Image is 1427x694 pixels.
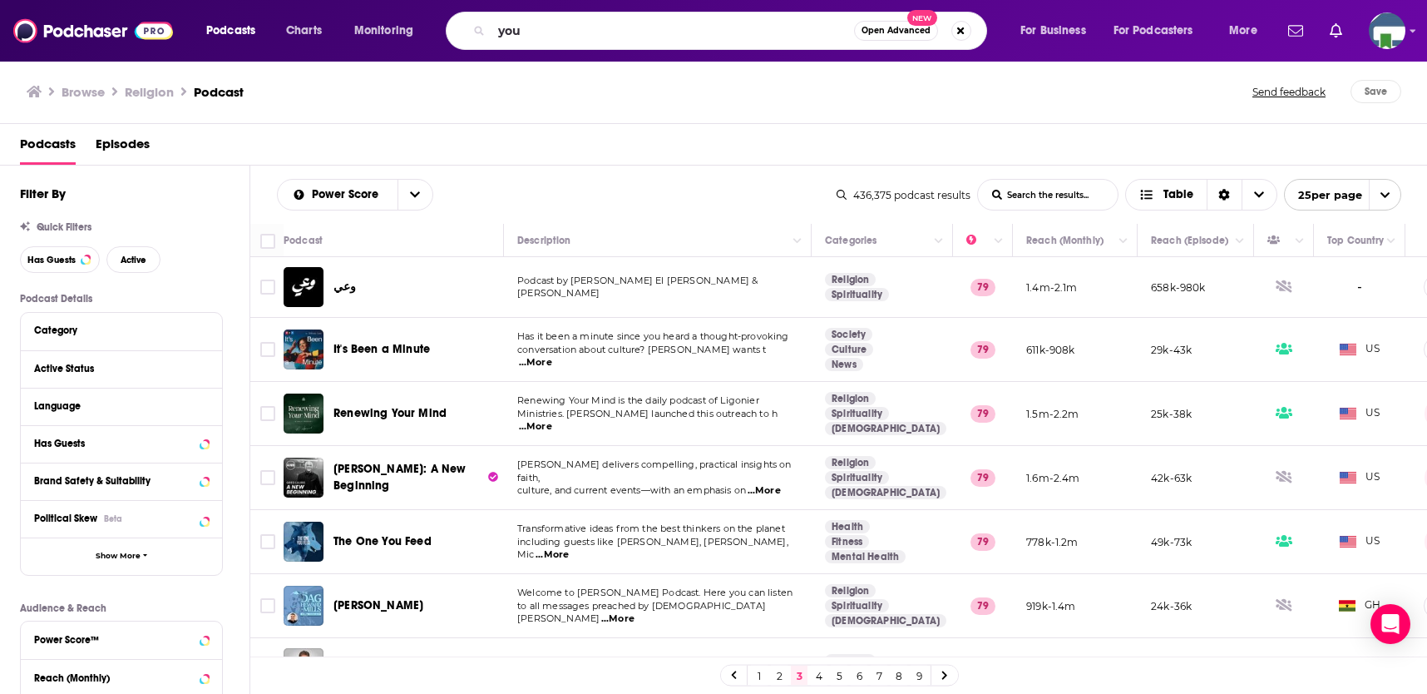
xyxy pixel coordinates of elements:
span: Welcome to [PERSON_NAME] Podcast. Here you can listen [517,587,793,598]
span: More [1229,19,1257,42]
img: وعي [284,267,323,307]
a: 6 [851,666,867,686]
p: 778k-1.2m [1026,535,1079,549]
span: ...More [536,548,569,562]
a: It's Been a Minute [333,341,430,358]
p: 42k-63k [1151,471,1192,485]
span: ...More [519,420,552,434]
a: Mental Health [825,550,906,563]
span: Renewing Your Mind is the daily podcast of Ligonier [517,394,759,406]
button: Open AdvancedNew [854,21,938,41]
img: Greg Laurie: A New Beginning [284,458,323,498]
p: 79 [970,597,995,614]
p: 79 [970,405,995,422]
button: Column Actions [1230,231,1250,251]
button: Power Score™ [34,628,209,649]
span: Open Advanced [862,27,931,35]
button: open menu [1103,17,1217,44]
span: Toggle select row [260,534,275,549]
a: [DEMOGRAPHIC_DATA] [825,486,946,499]
button: Column Actions [1290,231,1310,251]
p: 1.4m-2.1m [1026,280,1078,295]
a: 1 [751,666,768,686]
button: Active [106,246,160,273]
span: GH [1339,597,1381,614]
p: 658k-980k [1151,280,1206,295]
button: Language [34,395,209,416]
div: Podcast [284,231,323,250]
a: Spirituality [825,407,889,420]
span: ...More [748,484,781,498]
a: Show notifications dropdown [1281,17,1310,45]
span: Ministries. [PERSON_NAME] launched this outreach to h [517,408,778,419]
img: Renewing Your Mind [284,394,323,434]
span: For Podcasters [1113,19,1193,42]
h2: Choose List sort [277,179,433,211]
span: [PERSON_NAME]: A New Beginning [333,462,466,493]
button: Category [34,320,209,340]
div: Language [34,400,198,412]
a: Fitness [825,535,869,548]
img: It's Been a Minute [284,330,323,369]
p: 24k-36k [1151,599,1192,613]
button: Send feedback [1247,80,1331,103]
span: US [1340,469,1380,486]
span: Toggle select row [260,406,275,421]
a: [PERSON_NAME] [333,597,423,614]
button: Show More [21,538,222,575]
a: Spirituality [825,599,889,612]
p: 79 [970,469,995,486]
div: Has Guests [34,438,195,449]
div: Open Intercom Messenger [1370,604,1410,644]
a: Health [825,520,870,533]
a: Religion [825,654,876,667]
span: For Business [1020,19,1086,42]
span: Transformative ideas from the best thinkers on the planet [517,523,785,534]
p: 79 [970,533,995,550]
span: Monitoring [354,19,413,42]
a: Religion [825,273,876,286]
button: open menu [1009,17,1107,44]
span: New [907,10,937,26]
a: Dag Heward-Mills [284,586,323,626]
p: Podcast Details [20,293,223,305]
span: US [1340,533,1380,550]
button: Reach (Monthly) [34,667,209,687]
a: Charts [275,17,332,44]
a: Show notifications dropdown [1323,17,1349,45]
button: Column Actions [929,231,949,251]
span: Political Skew [34,513,97,524]
span: culture, and current events—with an emphasis on [517,484,746,496]
a: The One You Feed [333,533,432,550]
span: Toggle select row [260,342,275,357]
a: Episodes [96,131,150,165]
button: Has Guests [34,433,209,454]
button: Show profile menu [1369,12,1405,49]
button: Choose View [1125,179,1277,211]
span: conversation about culture? [PERSON_NAME] wants t [517,344,766,355]
span: Power Score [312,189,384,201]
h3: Browse [62,84,105,100]
span: [PERSON_NAME] [333,598,423,612]
button: Brand Safety & Suitability [34,470,209,491]
a: 5 [831,666,847,686]
a: Religion [825,584,876,597]
a: News [825,358,863,371]
span: 25 per page [1285,182,1362,208]
button: Column Actions [1113,231,1133,251]
input: Search podcasts, credits, & more... [491,17,854,44]
div: 436,375 podcast results [837,189,970,201]
a: [PERSON_NAME]: A New Beginning [333,461,498,494]
span: Toggle select row [260,280,275,295]
div: Sort Direction [1207,180,1242,210]
p: 611k-908k [1026,343,1075,357]
button: open menu [343,17,435,44]
h2: Filter By [20,186,66,201]
h3: Podcast [194,84,244,100]
span: Has Guests [27,255,76,265]
div: Brand Safety & Suitability [34,475,195,487]
a: 8 [891,666,907,686]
